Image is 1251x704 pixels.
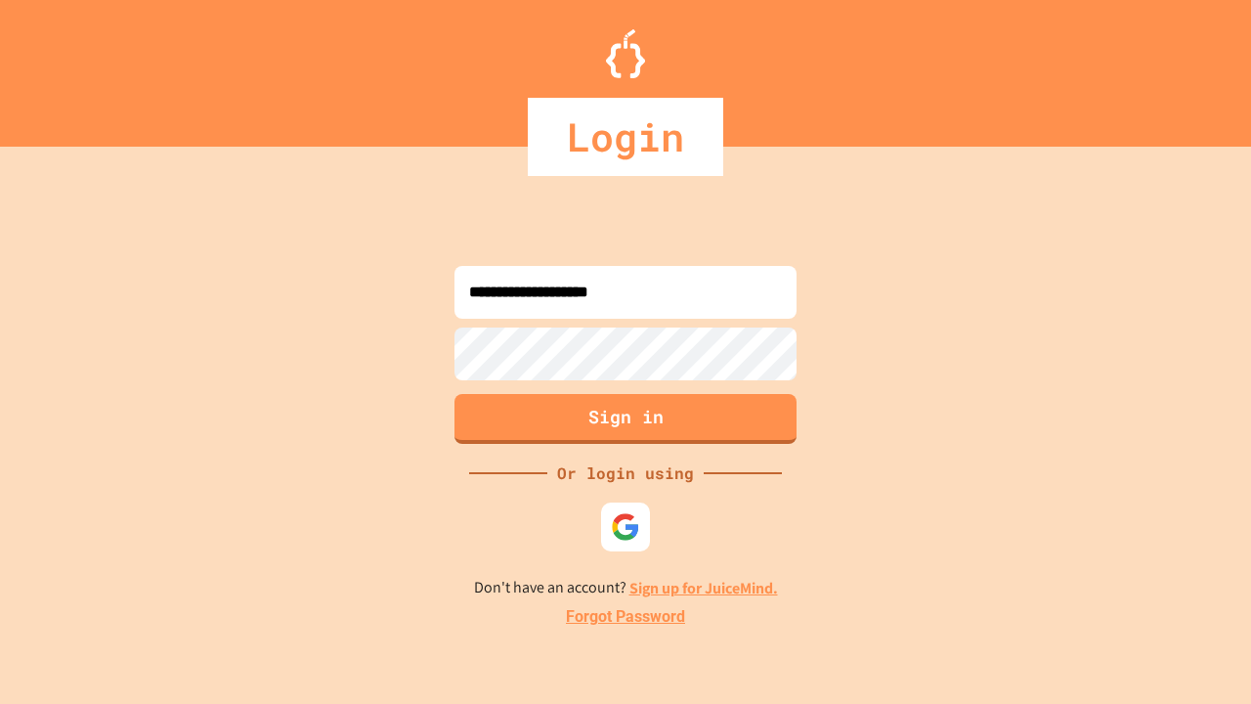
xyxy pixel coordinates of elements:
img: google-icon.svg [611,512,640,542]
a: Forgot Password [566,605,685,629]
iframe: chat widget [1169,626,1231,684]
img: Logo.svg [606,29,645,78]
div: Login [528,98,723,176]
a: Sign up for JuiceMind. [629,578,778,598]
p: Don't have an account? [474,576,778,600]
iframe: chat widget [1089,541,1231,624]
div: Or login using [547,462,704,485]
button: Sign in [454,394,797,444]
